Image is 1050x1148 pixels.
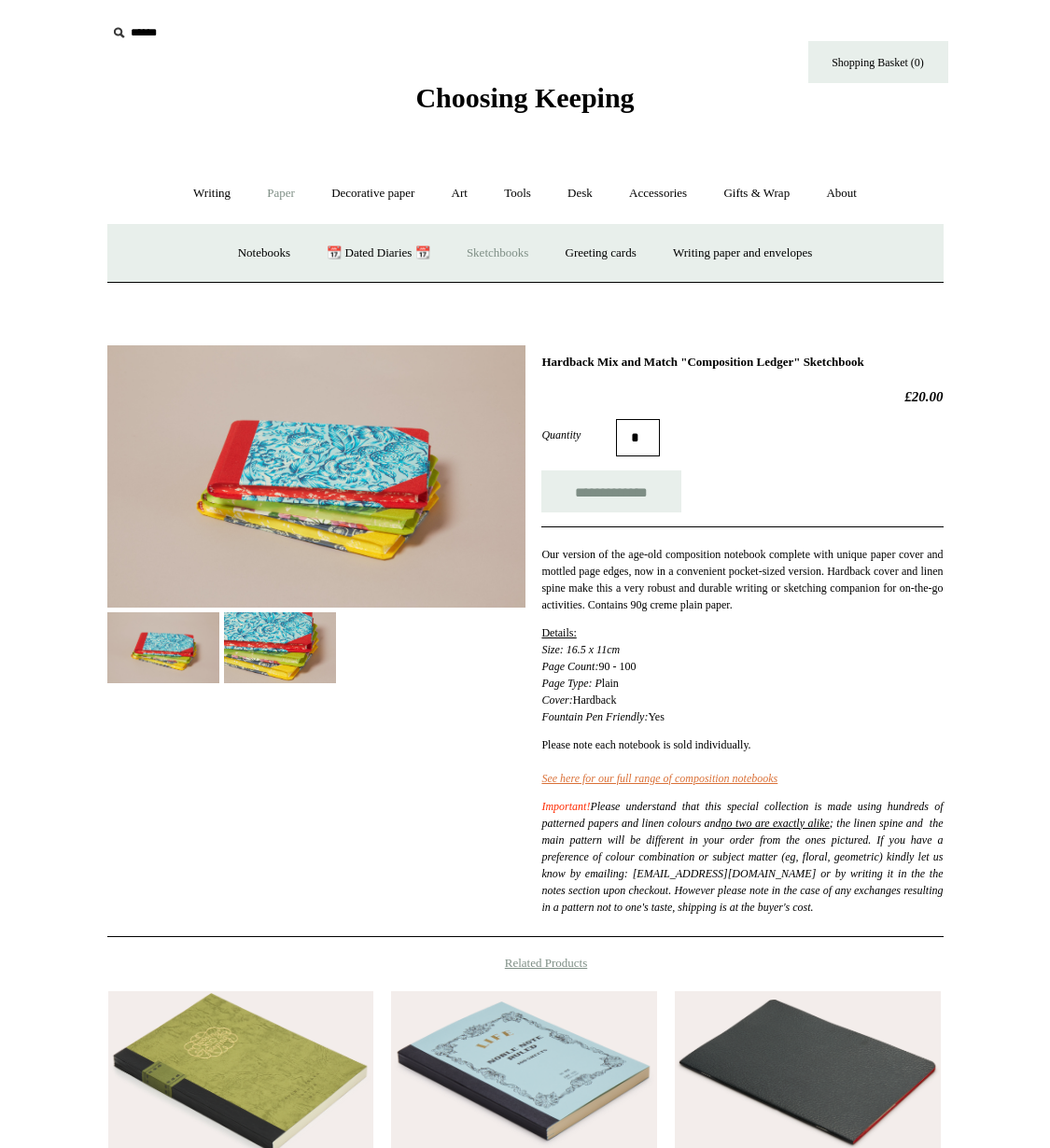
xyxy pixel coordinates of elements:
[551,169,609,218] a: Desk
[707,169,806,218] a: Gifts & Wrap
[415,82,634,113] span: Choosing Keeping
[541,355,943,370] h1: Hardback Mix and Match "Composition Ledger" Sketchbook
[648,710,664,723] span: Yes
[315,169,431,218] a: Decorative paper
[250,169,312,218] a: Paper
[573,693,617,707] span: Hardback
[549,229,653,278] a: Greeting cards
[221,229,307,278] a: Notebooks
[809,169,874,218] a: About
[541,693,572,707] em: Cover:
[602,677,619,690] span: lain
[541,800,590,813] i: Important!
[612,169,704,218] a: Accessories
[541,710,648,723] em: Fountain Pen Friendly:
[176,169,247,218] a: Writing
[310,229,446,278] a: 📆 Dated Diaries 📆
[541,800,943,914] span: Please understand that this special collection is made using hundreds of patterned papers and lin...
[656,229,829,278] a: Writing paper and envelopes
[450,229,545,278] a: Sketchbooks
[107,612,219,682] img: Hardback Mix and Match "Composition Ledger" Sketchbook
[59,956,992,971] h4: Related Products
[487,169,548,218] a: Tools
[541,388,943,405] h2: £20.00
[541,548,943,611] span: Our version of the age-old composition notebook complete with unique paper cover and mottled page...
[541,677,601,690] em: Page Type: P
[224,612,336,682] img: Hardback Mix and Match "Composition Ledger" Sketchbook
[541,736,943,787] p: Please note each notebook is sold individually.
[415,97,634,110] a: Choosing Keeping
[107,345,525,608] img: Hardback Mix and Match "Composition Ledger" Sketchbook
[541,772,777,785] a: See here for our full range of composition notebooks
[808,41,948,83] a: Shopping Basket (0)
[541,660,598,673] em: Page Count:
[435,169,484,218] a: Art
[721,817,830,830] span: no two are exactly alike
[541,626,576,639] span: Details:
[541,643,620,656] em: Size: 16.5 x 11cm
[541,427,616,443] label: Quantity
[598,660,636,673] span: 90 - 100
